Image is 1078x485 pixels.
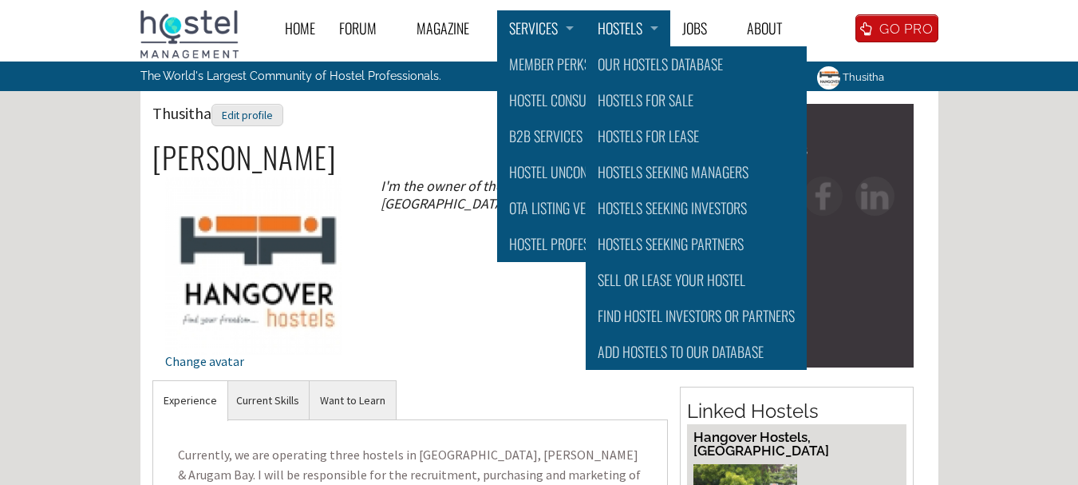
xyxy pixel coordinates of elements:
[165,177,342,354] img: Thusitha's picture
[165,256,342,368] a: Change avatar
[152,141,669,174] h2: [PERSON_NAME]
[586,82,807,118] a: Hostels for Sale
[586,190,807,226] a: Hostels Seeking Investors
[586,226,807,262] a: Hostels Seeking Partners
[497,226,713,262] a: Hostel Professional's Library
[497,118,713,154] a: B2B Services Directory
[586,334,807,370] a: Add Hostels to Our database
[687,398,906,425] h2: Linked Hostels
[327,10,405,46] a: Forum
[670,10,735,46] a: Jobs
[804,177,843,216] img: fb-square.png
[165,355,342,368] div: Change avatar
[153,381,227,420] a: Experience
[226,381,310,420] a: Current Skills
[586,154,807,190] a: Hostels Seeking Managers
[152,103,283,123] span: Thusitha
[367,177,668,212] div: I'm the owner of the biggest hostels chain in [GEOGRAPHIC_DATA]
[586,262,807,298] a: Sell or Lease Your Hostel
[586,10,670,46] a: Hostels
[497,10,586,46] a: Services
[586,46,807,82] a: Our Hostels Database
[735,10,810,46] a: About
[586,298,807,334] a: Find Hostel Investors or Partners
[586,118,807,154] a: Hostels for Lease
[497,190,713,226] a: OTA Listing Verifications & Alerts
[693,429,829,459] a: Hangover Hostels, [GEOGRAPHIC_DATA]
[855,177,894,216] img: in-square.png
[140,62,473,90] p: The World's Largest Community of Hostel Professionals.
[273,10,327,46] a: Home
[855,14,938,42] a: GO PRO
[497,82,713,118] a: Hostel Consultants
[211,104,283,127] div: Edit profile
[497,154,713,190] a: Hostel Unconferences
[805,62,894,93] a: Thusitha
[497,46,713,82] a: Member Perks
[310,381,396,420] a: Want to Learn
[815,64,843,92] img: Thusitha's picture
[211,103,283,123] a: Edit profile
[405,10,497,46] a: Magazine
[140,10,239,58] img: Hostel Management Home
